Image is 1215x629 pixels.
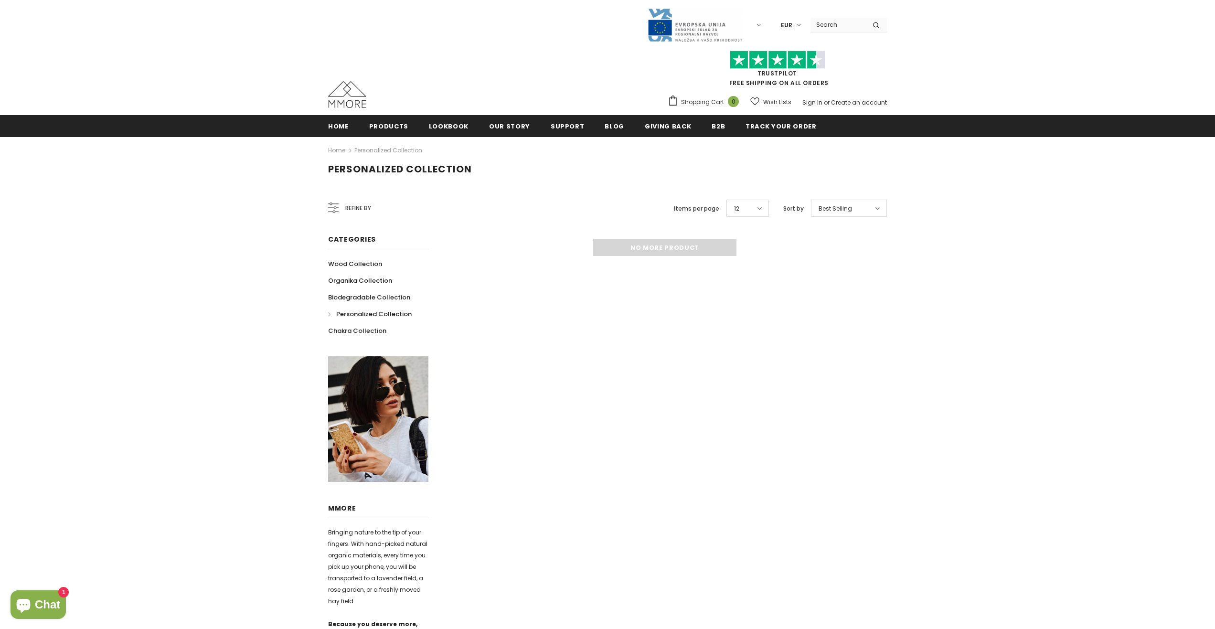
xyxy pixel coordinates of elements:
a: Wish Lists [750,94,791,110]
span: B2B [712,122,725,131]
img: Trust Pilot Stars [730,51,825,69]
span: MMORE [328,503,356,513]
a: Trustpilot [757,69,797,77]
label: Items per page [674,204,719,213]
a: Wood Collection [328,256,382,272]
a: Personalized Collection [354,146,422,154]
img: Javni Razpis [647,8,743,43]
a: Products [369,115,408,137]
a: Track your order [746,115,816,137]
a: Giving back [645,115,691,137]
span: Wish Lists [763,97,791,107]
a: Our Story [489,115,530,137]
span: Organika Collection [328,276,392,285]
inbox-online-store-chat: Shopify online store chat [8,590,69,621]
img: MMORE Cases [328,81,366,108]
span: EUR [781,21,792,30]
span: Lookbook [429,122,469,131]
span: Chakra Collection [328,326,386,335]
a: Blog [605,115,624,137]
span: Track your order [746,122,816,131]
span: Personalized Collection [336,309,412,319]
span: Biodegradable Collection [328,293,410,302]
span: 12 [734,204,739,213]
a: Create an account [831,98,887,107]
a: Organika Collection [328,272,392,289]
a: Shopping Cart 0 [668,95,744,109]
span: Home [328,122,349,131]
span: Our Story [489,122,530,131]
a: Biodegradable Collection [328,289,410,306]
span: FREE SHIPPING ON ALL ORDERS [668,55,887,87]
a: Personalized Collection [328,306,412,322]
span: Personalized Collection [328,162,472,176]
span: 0 [728,96,739,107]
span: or [824,98,830,107]
a: Chakra Collection [328,322,386,339]
label: Sort by [783,204,804,213]
span: Products [369,122,408,131]
input: Search Site [810,18,865,32]
a: Sign In [802,98,822,107]
span: support [551,122,585,131]
span: Giving back [645,122,691,131]
a: support [551,115,585,137]
span: Blog [605,122,624,131]
a: Javni Razpis [647,21,743,29]
span: Best Selling [819,204,852,213]
a: Home [328,115,349,137]
a: Home [328,145,345,156]
p: Bringing nature to the tip of your fingers. With hand-picked natural organic materials, every tim... [328,527,428,607]
a: Lookbook [429,115,469,137]
span: Shopping Cart [681,97,724,107]
span: Refine by [345,203,371,213]
a: B2B [712,115,725,137]
span: Categories [328,235,376,244]
span: Wood Collection [328,259,382,268]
